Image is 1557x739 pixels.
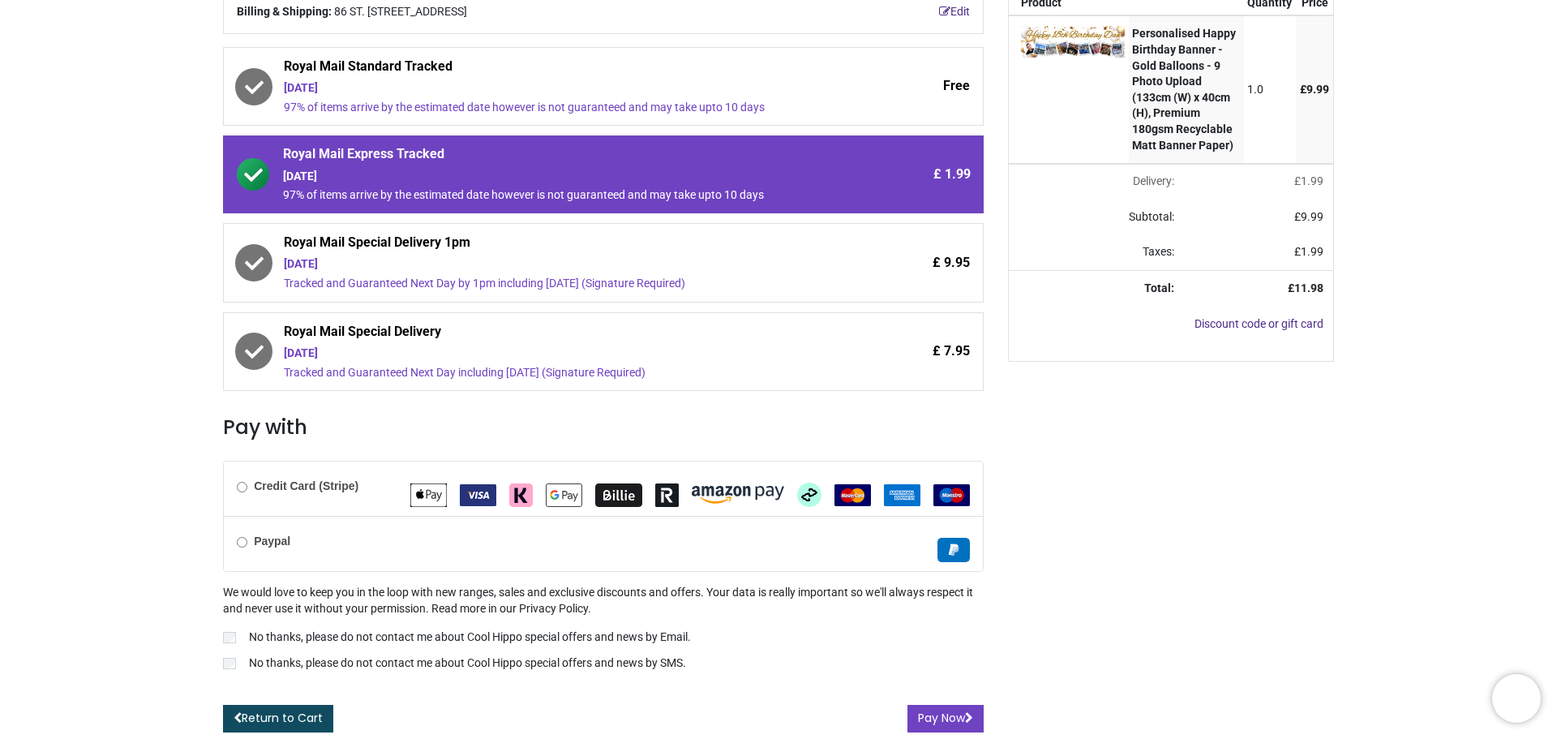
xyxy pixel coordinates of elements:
span: Royal Mail Special Delivery [284,323,833,346]
span: Royal Mail Express Tracked [283,145,833,168]
span: 1.99 [1301,174,1323,187]
button: Pay Now [907,705,984,733]
img: Revolut Pay [655,483,679,507]
span: 9.99 [1306,83,1329,96]
span: Paypal [937,543,970,556]
td: Delivery will be updated after choosing a new delivery method [1009,164,1184,200]
span: Amazon Pay [692,488,784,501]
span: Maestro [933,488,970,501]
b: Credit Card (Stripe) [254,479,358,492]
span: Klarna [509,488,533,501]
span: £ [1300,83,1329,96]
span: MasterCard [834,488,871,501]
img: Amazon Pay [692,486,784,504]
b: Billing & Shipping: [237,5,332,18]
input: No thanks, please do not contact me about Cool Hippo special offers and news by Email. [223,632,236,643]
a: Return to Cart [223,705,333,733]
td: Taxes: [1009,234,1184,270]
span: £ [1294,210,1323,223]
td: Subtotal: [1009,200,1184,235]
div: 97% of items arrive by the estimated date however is not guaranteed and may take upto 10 days [283,187,833,204]
span: Royal Mail Standard Tracked [284,58,833,80]
strong: Personalised Happy Birthday Banner - Gold Balloons - 9 Photo Upload (133cm (W) x 40cm (H), Premiu... [1132,27,1236,151]
span: Apple Pay [410,488,447,501]
img: American Express [884,484,920,506]
div: [DATE] [284,80,833,97]
div: We would love to keep you in the loop with new ranges, sales and exclusive discounts and offers. ... [223,585,984,674]
p: No thanks, please do not contact me about Cool Hippo special offers and news by SMS. [249,655,686,672]
span: 1.99 [1301,245,1323,258]
span: £ 1.99 [933,165,971,183]
img: 7j8PwKm7MurZrRWAAAAAElFTkSuQmCC [1021,26,1125,57]
span: Revolut Pay [655,488,679,501]
div: Tracked and Guaranteed Next Day including [DATE] (Signature Required) [284,365,833,381]
a: Discount code or gift card [1195,317,1323,330]
strong: £ [1288,281,1323,294]
img: Apple Pay [410,483,447,507]
input: No thanks, please do not contact me about Cool Hippo special offers and news by SMS. [223,658,236,669]
div: Tracked and Guaranteed Next Day by 1pm including [DATE] (Signature Required) [284,276,833,292]
span: Google Pay [546,488,582,501]
span: £ 7.95 [933,342,970,360]
span: Royal Mail Special Delivery 1pm [284,234,833,256]
h3: Pay with [223,414,984,441]
span: 86 ST. [STREET_ADDRESS] [334,4,467,20]
span: £ [1294,174,1323,187]
img: VISA [460,484,496,506]
div: [DATE] [283,169,833,185]
span: Afterpay Clearpay [797,488,821,501]
span: Billie [595,488,642,501]
span: Free [943,77,970,95]
div: [DATE] [284,256,833,273]
span: VISA [460,488,496,501]
input: Credit Card (Stripe) [237,482,247,492]
span: £ [1294,245,1323,258]
div: 1.0 [1247,82,1292,98]
strong: Total: [1144,281,1174,294]
img: Paypal [937,538,970,562]
div: [DATE] [284,346,833,362]
div: 97% of items arrive by the estimated date however is not guaranteed and may take upto 10 days [284,100,833,116]
img: Klarna [509,483,533,507]
span: £ 9.95 [933,254,970,272]
b: Paypal [254,535,290,548]
img: Maestro [933,484,970,506]
span: 11.98 [1294,281,1323,294]
p: No thanks, please do not contact me about Cool Hippo special offers and news by Email. [249,629,691,646]
a: Edit [939,4,970,20]
img: Google Pay [546,483,582,507]
span: American Express [884,488,920,501]
img: MasterCard [834,484,871,506]
img: Billie [595,483,642,507]
input: Paypal [237,537,247,548]
span: 9.99 [1301,210,1323,223]
iframe: Brevo live chat [1492,674,1541,723]
img: Afterpay Clearpay [797,483,821,507]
